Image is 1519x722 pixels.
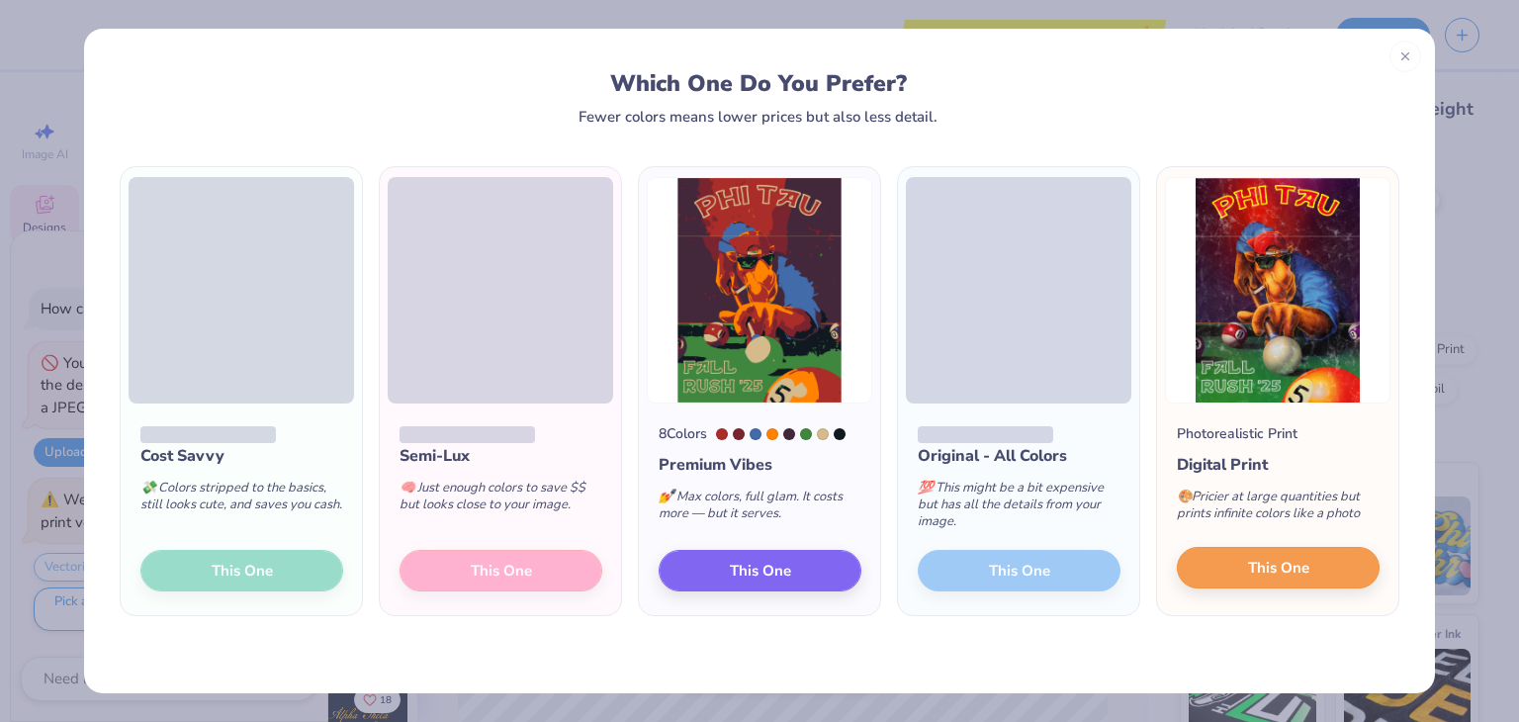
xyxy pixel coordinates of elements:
div: Colors stripped to the basics, still looks cute, and saves you cash. [140,468,343,533]
div: Just enough colors to save $$ but looks close to your image. [400,468,602,533]
span: 🎨 [1177,488,1193,505]
button: This One [659,550,861,591]
div: Photorealistic Print [1177,423,1297,444]
div: 151 C [766,428,778,440]
div: Black 6 C [834,428,846,440]
div: Premium Vibes [659,453,861,477]
div: Original - All Colors [918,444,1120,468]
span: 🧠 [400,479,415,496]
button: This One [1177,547,1380,588]
div: Digital Print [1177,453,1380,477]
span: 💅 [659,488,674,505]
div: 467 C [817,428,829,440]
div: 7683 C [750,428,761,440]
img: Photorealistic preview [1165,177,1390,404]
div: 188 C [733,428,745,440]
div: Cost Savvy [140,444,343,468]
div: 7449 C [783,428,795,440]
div: Which One Do You Prefer? [138,70,1380,97]
div: 7627 C [716,428,728,440]
span: 💸 [140,479,156,496]
div: Max colors, full glam. It costs more — but it serves. [659,477,861,542]
span: This One [730,560,791,583]
div: 7741 C [800,428,812,440]
div: Fewer colors means lower prices but also less detail. [579,109,938,125]
span: 💯 [918,479,934,496]
span: This One [1248,557,1309,580]
div: This might be a bit expensive but has all the details from your image. [918,468,1120,550]
img: 8 color option [647,177,872,404]
div: Pricier at large quantities but prints infinite colors like a photo [1177,477,1380,542]
div: 8 Colors [659,423,707,444]
div: Semi-Lux [400,444,602,468]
